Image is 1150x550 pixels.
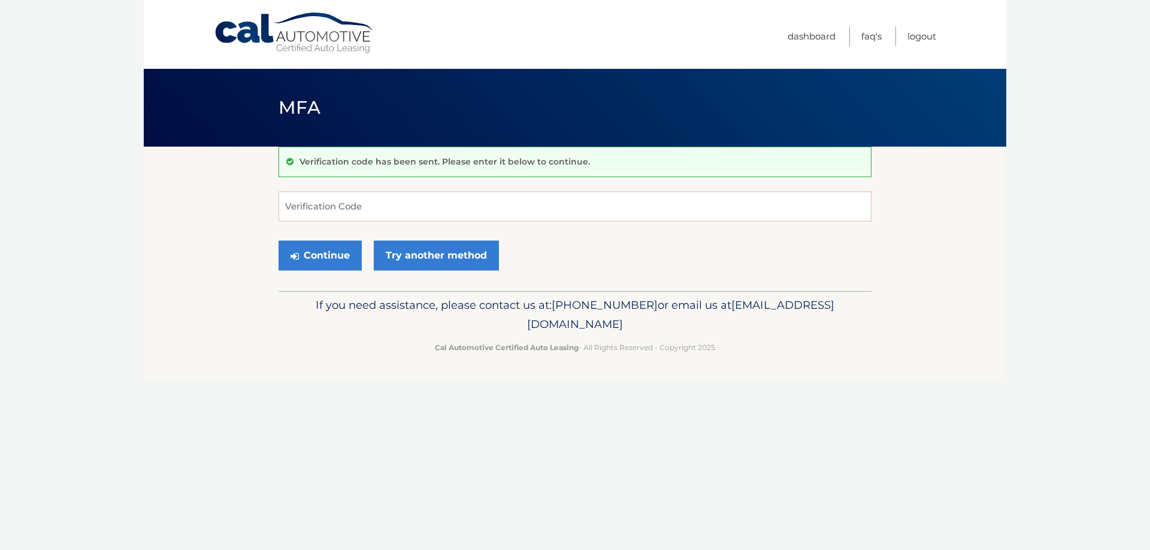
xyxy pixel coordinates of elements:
span: [EMAIL_ADDRESS][DOMAIN_NAME] [527,298,834,331]
p: - All Rights Reserved - Copyright 2025 [286,341,864,354]
a: FAQ's [861,26,882,46]
button: Continue [279,241,362,271]
input: Verification Code [279,192,871,221]
a: Try another method [374,241,499,271]
strong: Cal Automotive Certified Auto Leasing [435,343,579,352]
span: MFA [279,96,320,118]
span: [PHONE_NUMBER] [552,298,658,312]
a: Cal Automotive [214,12,376,54]
a: Logout [907,26,936,46]
p: Verification code has been sent. Please enter it below to continue. [299,156,590,167]
p: If you need assistance, please contact us at: or email us at [286,296,864,334]
a: Dashboard [788,26,836,46]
